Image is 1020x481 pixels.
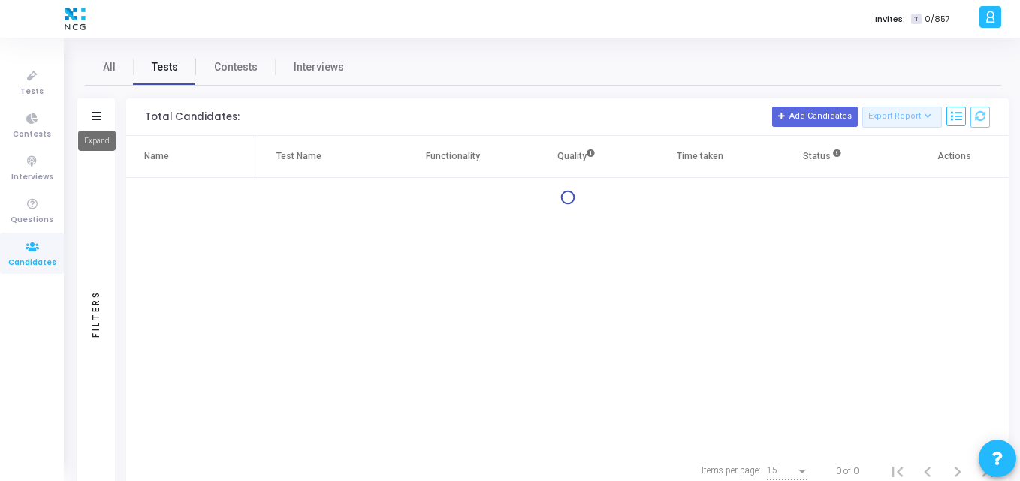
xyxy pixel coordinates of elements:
[767,466,809,476] mat-select: Items per page:
[762,136,886,178] th: Status
[103,59,116,75] span: All
[145,111,240,123] div: Total Candidates:
[214,59,258,75] span: Contests
[677,148,723,164] div: Time taken
[862,107,943,128] button: Export Report
[258,136,391,178] th: Test Name
[8,257,56,269] span: Candidates
[772,107,858,126] button: Add Candidates
[767,465,777,476] span: 15
[61,4,89,34] img: logo
[13,128,51,141] span: Contests
[702,464,761,477] div: Items per page:
[391,136,515,178] th: Functionality
[911,14,921,25] span: T
[144,148,169,164] div: Name
[886,136,1009,178] th: Actions
[20,86,44,98] span: Tests
[925,13,950,26] span: 0/857
[78,131,116,151] div: Expand
[515,136,638,178] th: Quality
[294,59,344,75] span: Interviews
[836,464,859,478] div: 0 of 0
[152,59,178,75] span: Tests
[11,214,53,227] span: Questions
[875,13,905,26] label: Invites:
[89,231,103,396] div: Filters
[11,171,53,184] span: Interviews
